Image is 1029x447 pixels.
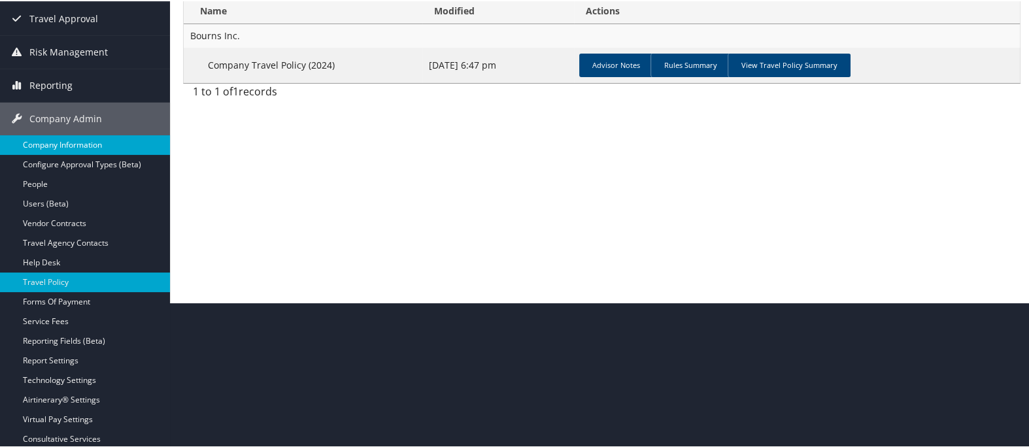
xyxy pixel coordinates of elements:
[184,23,1020,46] td: Bourns Inc.
[29,35,108,67] span: Risk Management
[184,46,422,82] td: Company Travel Policy (2024)
[579,52,653,76] a: Advisor Notes
[29,101,102,134] span: Company Admin
[728,52,851,76] a: View Travel Policy Summary
[233,83,239,97] span: 1
[29,1,98,34] span: Travel Approval
[193,82,382,105] div: 1 to 1 of records
[29,68,73,101] span: Reporting
[422,46,574,82] td: [DATE] 6:47 pm
[650,52,730,76] a: Rules Summary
